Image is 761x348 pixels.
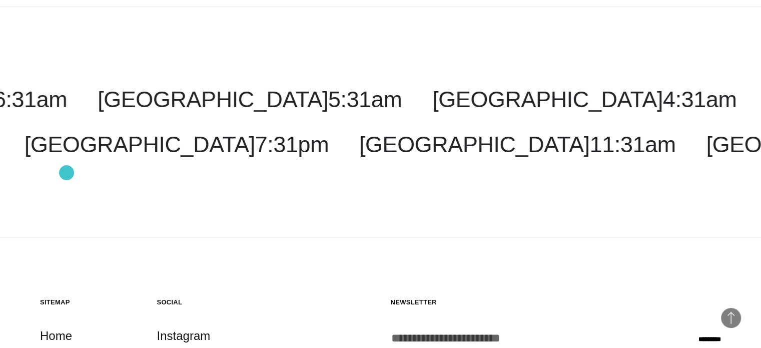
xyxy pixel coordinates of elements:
a: [GEOGRAPHIC_DATA]5:31am [98,87,402,112]
button: Back to Top [721,308,741,328]
h5: Newsletter [391,298,721,306]
a: Instagram [157,326,211,345]
span: 4:31am [663,87,736,112]
a: [GEOGRAPHIC_DATA]11:31am [359,132,676,157]
a: [GEOGRAPHIC_DATA]4:31am [432,87,736,112]
a: [GEOGRAPHIC_DATA]7:31pm [25,132,329,157]
h5: Sitemap [40,298,137,306]
span: 7:31pm [255,132,329,157]
a: Home [40,326,72,345]
h5: Social [157,298,254,306]
span: 5:31am [328,87,402,112]
span: 11:31am [589,132,675,157]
